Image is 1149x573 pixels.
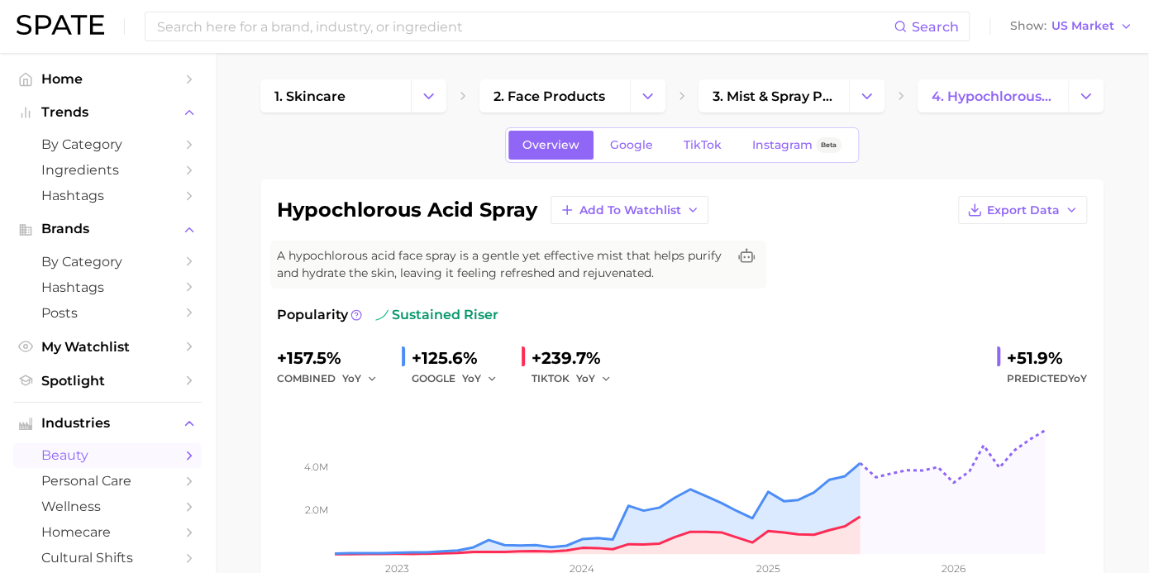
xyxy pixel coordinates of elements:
[462,369,498,389] button: YoY
[958,196,1087,224] button: Export Data
[1010,21,1046,31] span: Show
[576,369,612,389] button: YoY
[41,105,174,120] span: Trends
[610,138,653,152] span: Google
[411,79,446,112] button: Change Category
[41,188,174,203] span: Hashtags
[277,305,348,325] span: Popularity
[41,499,174,514] span: wellness
[277,369,389,389] div: combined
[13,368,202,394] a: Spotlight
[342,371,361,385] span: YoY
[849,79,884,112] button: Change Category
[41,550,174,566] span: cultural shifts
[41,524,174,540] span: homecare
[918,79,1068,112] a: 4. hypochlorous acid spray
[41,473,174,489] span: personal care
[41,373,174,389] span: Spotlight
[462,371,481,385] span: YoY
[260,79,411,112] a: 1. skincare
[41,305,174,321] span: Posts
[13,131,202,157] a: by Category
[41,71,174,87] span: Home
[821,138,837,152] span: Beta
[13,545,202,571] a: cultural shifts
[522,138,579,152] span: Overview
[1051,21,1114,31] span: US Market
[41,279,174,295] span: Hashtags
[713,88,835,104] span: 3. mist & spray products
[13,411,202,436] button: Industries
[13,334,202,360] a: My Watchlist
[1006,16,1137,37] button: ShowUS Market
[277,200,537,220] h1: hypochlorous acid spray
[13,275,202,300] a: Hashtags
[551,196,708,224] button: Add to Watchlist
[13,519,202,545] a: homecare
[13,468,202,494] a: personal care
[41,136,174,152] span: by Category
[41,222,174,236] span: Brands
[277,345,389,371] div: +157.5%
[684,138,722,152] span: TikTok
[13,157,202,183] a: Ingredients
[698,79,849,112] a: 3. mist & spray products
[412,369,508,389] div: GOOGLE
[479,79,630,112] a: 2. face products
[155,12,894,41] input: Search here for a brand, industry, or ingredient
[41,447,174,463] span: beauty
[17,15,104,35] img: SPATE
[41,254,174,270] span: by Category
[41,339,174,355] span: My Watchlist
[41,416,174,431] span: Industries
[375,305,498,325] span: sustained riser
[1068,79,1104,112] button: Change Category
[912,19,959,35] span: Search
[493,88,605,104] span: 2. face products
[13,100,202,125] button: Trends
[752,138,813,152] span: Instagram
[13,442,202,468] a: beauty
[1007,345,1087,371] div: +51.9%
[13,66,202,92] a: Home
[274,88,346,104] span: 1. skincare
[630,79,665,112] button: Change Category
[987,203,1060,217] span: Export Data
[1068,372,1087,384] span: YoY
[532,345,622,371] div: +239.7%
[738,131,856,160] a: InstagramBeta
[579,203,681,217] span: Add to Watchlist
[670,131,736,160] a: TikTok
[508,131,594,160] a: Overview
[13,300,202,326] a: Posts
[13,217,202,241] button: Brands
[277,247,727,282] span: A hypochlorous acid face spray is a gentle yet effective mist that helps purify and hydrate the s...
[13,183,202,208] a: Hashtags
[41,162,174,178] span: Ingredients
[13,249,202,275] a: by Category
[13,494,202,519] a: wellness
[1007,369,1087,389] span: Predicted
[596,131,667,160] a: Google
[342,369,378,389] button: YoY
[412,345,508,371] div: +125.6%
[375,308,389,322] img: sustained riser
[932,88,1054,104] span: 4. hypochlorous acid spray
[576,371,595,385] span: YoY
[532,369,622,389] div: TIKTOK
